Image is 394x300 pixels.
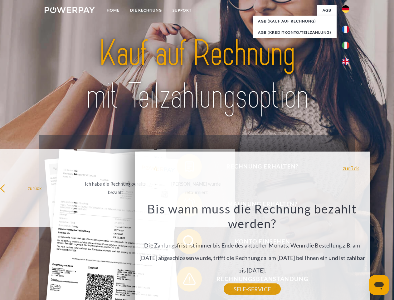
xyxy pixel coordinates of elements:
div: Ich habe die Rechnung bereits bezahlt [80,180,151,197]
a: SUPPORT [167,5,197,16]
a: zurück [343,165,359,171]
img: en [342,58,349,65]
a: AGB (Kauf auf Rechnung) [253,16,337,27]
a: SELF-SERVICE [224,283,281,295]
img: title-powerpay_de.svg [60,30,334,120]
img: de [342,5,349,13]
a: AGB (Kreditkonto/Teilzahlung) [253,27,337,38]
h3: Bis wann muss die Rechnung bezahlt werden? [139,201,366,231]
a: agb [317,5,337,16]
div: Die Zahlungsfrist ist immer bis Ende des aktuellen Monats. Wenn die Bestellung z.B. am [DATE] abg... [139,201,366,289]
iframe: Schaltfläche zum Öffnen des Messaging-Fensters [369,275,389,295]
a: Home [101,5,125,16]
img: fr [342,26,349,33]
img: logo-powerpay-white.svg [45,7,95,13]
a: DIE RECHNUNG [125,5,167,16]
img: it [342,42,349,49]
